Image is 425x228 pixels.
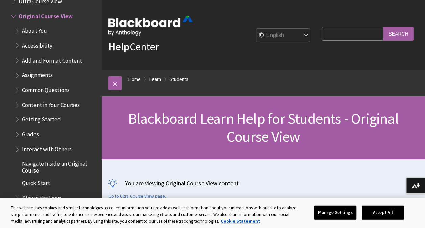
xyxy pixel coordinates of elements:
span: Content in Your Courses [22,99,79,108]
span: Assignments [22,70,53,79]
a: More information about your privacy, opens in a new tab [221,218,260,224]
span: About You [22,25,47,35]
button: Accept All [362,205,404,220]
span: Original Course View [19,10,72,20]
strong: Help [108,40,129,53]
a: HelpCenter [108,40,159,53]
a: Go to Ultra Course View page. [108,193,166,199]
span: Blackboard Learn Help for Students - Original Course View [128,109,398,146]
select: Site Language Selector [256,29,310,42]
span: Getting Started [22,114,61,123]
a: Learn [149,75,161,84]
span: Add and Format Content [22,55,82,64]
span: Accessibility [22,40,52,49]
span: Common Questions [22,84,69,93]
img: Blackboard by Anthology [108,16,193,36]
span: Navigate Inside an Original Course [22,158,97,174]
span: Grades [22,129,39,138]
button: Manage Settings [314,205,356,220]
a: Students [170,75,188,84]
span: Stay in the Loop [22,192,61,201]
span: Interact with Others [22,143,71,153]
a: Home [128,75,141,84]
input: Search [383,27,414,40]
p: You are viewing Original Course View content [108,179,418,187]
div: This website uses cookies and similar technologies to collect information you provide as well as ... [11,205,298,225]
span: Quick Start [22,178,50,187]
